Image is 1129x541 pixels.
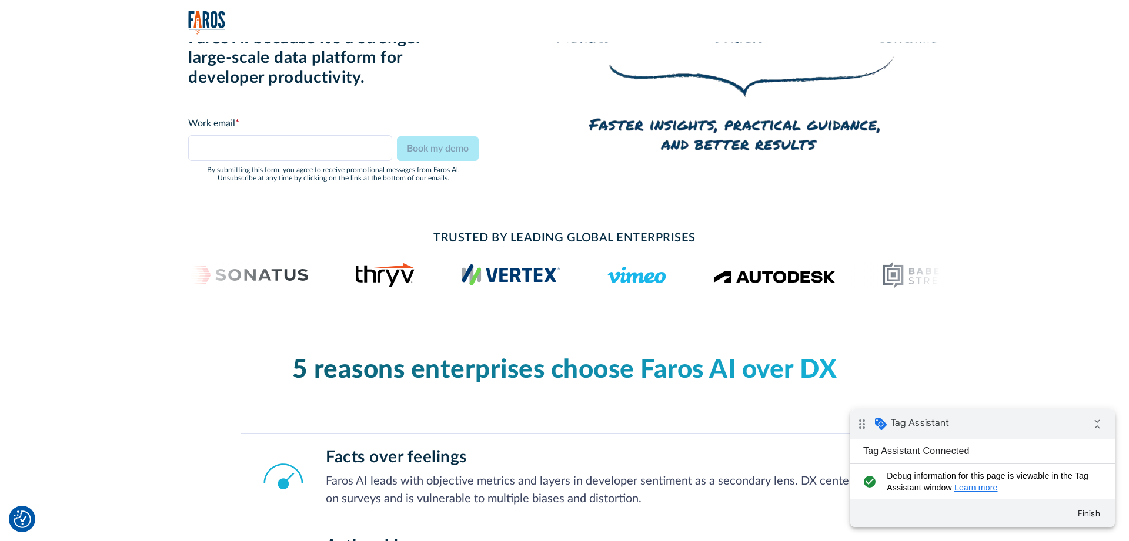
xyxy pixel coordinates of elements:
p: Faros AI leads with objective metrics and layers in developer sentiment as a secondary lens. DX c... [326,472,869,508]
span: 5 reasons enterprises choose Faros AI over DX [292,357,837,383]
span: Tag Assistant [41,8,99,19]
h2: Enterprise engineering teams choose Faros AI because it’s a stronger large-scale data platform fo... [188,9,479,88]
img: Sonatus Logo [190,266,309,284]
span: Debug information for this page is viewable in the Tag Assistant window [36,61,245,84]
div: Work email [188,116,392,130]
img: Thryv's logo [356,263,415,287]
img: Speedometer Icon [260,454,307,501]
img: Logo of the design software company Autodesk. [713,267,836,283]
button: Finish [218,93,260,115]
h2: TRUSTED BY LEADING GLOBAL ENTERPRISES [282,229,847,247]
input: Book my demo [397,136,479,161]
img: Revisit consent button [14,510,31,528]
img: Logo of the video hosting platform Vimeo. [607,267,666,283]
div: By submitting this form, you agree to receive promotional messages from Faros Al. Unsubscribe at ... [188,166,479,183]
h3: Facts over feelings [326,448,869,468]
a: Learn more [104,73,148,83]
form: Email Form [188,116,479,183]
i: check_circle [9,61,29,84]
img: Logo of the analytics and reporting company Faros. [188,11,226,35]
i: Collapse debug badge [235,3,259,26]
button: Cookie Settings [14,510,31,528]
a: home [188,11,226,35]
img: Vertex's logo [462,264,560,285]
